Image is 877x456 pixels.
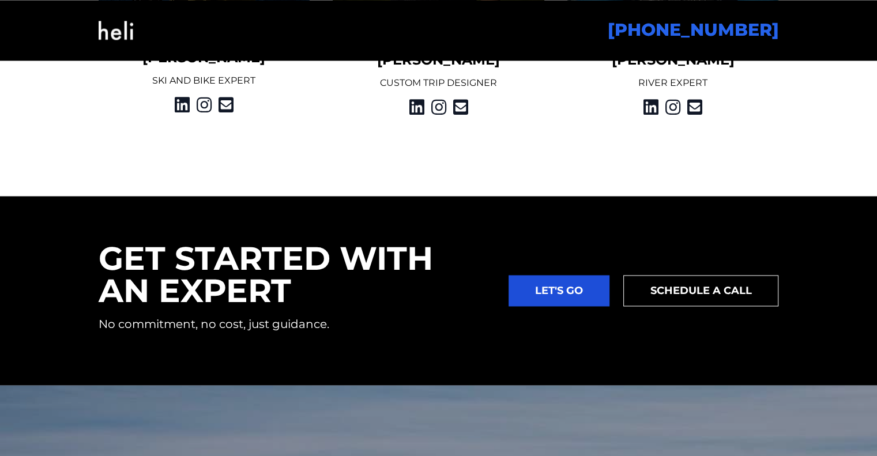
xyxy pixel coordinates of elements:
[623,275,779,306] a: SCHEDULE A CALL
[567,76,779,90] p: RIVER EXPERT
[509,275,609,306] a: LET'S GO
[608,19,779,40] a: [PHONE_NUMBER]
[333,76,544,90] p: CUSTOM TRIP DESIGNER
[99,7,133,54] img: Heli OS Logo
[99,74,310,88] p: SKI AND BIKE EXPERT
[99,316,486,332] p: No commitment, no cost, just guidance.
[99,242,486,307] h2: GET STARTED WITH AN EXPERT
